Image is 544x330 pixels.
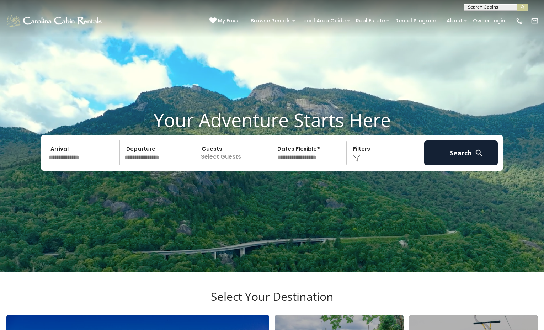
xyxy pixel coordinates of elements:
[5,109,539,131] h1: Your Adventure Starts Here
[197,140,271,165] p: Select Guests
[218,17,238,25] span: My Favs
[298,15,349,26] a: Local Area Guide
[475,149,484,158] img: search-regular-white.png
[353,155,360,162] img: filter--v1.png
[209,17,240,25] a: My Favs
[443,15,466,26] a: About
[516,17,523,25] img: phone-regular-white.png
[5,290,539,315] h3: Select Your Destination
[352,15,389,26] a: Real Estate
[469,15,508,26] a: Owner Login
[5,14,104,28] img: White-1-1-2.png
[424,140,498,165] button: Search
[531,17,539,25] img: mail-regular-white.png
[392,15,440,26] a: Rental Program
[247,15,294,26] a: Browse Rentals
